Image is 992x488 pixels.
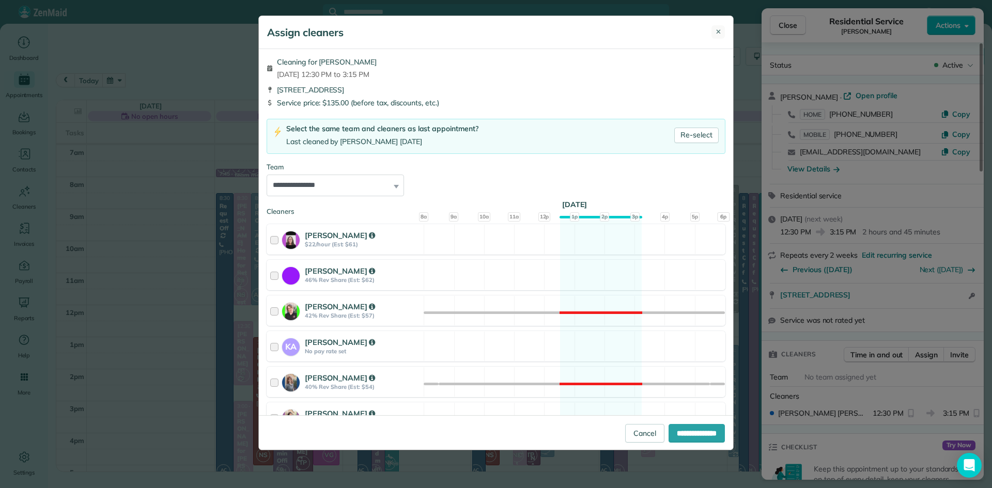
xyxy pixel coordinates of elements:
strong: 40% Rev Share (Est: $54) [305,383,421,390]
div: Service price: $135.00 (before tax, discounts, etc.) [267,98,725,108]
strong: 46% Rev Share (Est: $62) [305,276,421,284]
div: Team [267,162,725,172]
strong: [PERSON_NAME] [305,373,375,383]
strong: 42% Rev Share (Est: $57) [305,312,421,319]
img: lightning-bolt-icon-94e5364df696ac2de96d3a42b8a9ff6ba979493684c50e6bbbcda72601fa0d29.png [273,127,282,137]
strong: [PERSON_NAME] [305,337,375,347]
strong: $22/hour (Est: $61) [305,241,421,248]
strong: No pay rate set [305,348,421,355]
strong: [PERSON_NAME] [305,230,375,240]
strong: KA [282,338,300,353]
div: [STREET_ADDRESS] [267,85,725,95]
div: Select the same team and cleaners as last appointment? [286,123,478,134]
a: Cancel [625,424,664,443]
div: Last cleaned by [PERSON_NAME] [DATE] [286,136,478,147]
span: Cleaning for [PERSON_NAME] [277,57,377,67]
strong: [PERSON_NAME] [305,266,375,276]
div: Open Intercom Messenger [957,453,982,478]
strong: [PERSON_NAME] [305,302,375,311]
strong: [PERSON_NAME] [305,408,375,418]
span: [DATE] 12:30 PM to 3:15 PM [277,69,377,80]
a: Re-select [674,128,719,143]
div: Cleaners [267,207,725,210]
span: ✕ [716,27,721,37]
h5: Assign cleaners [267,25,344,40]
